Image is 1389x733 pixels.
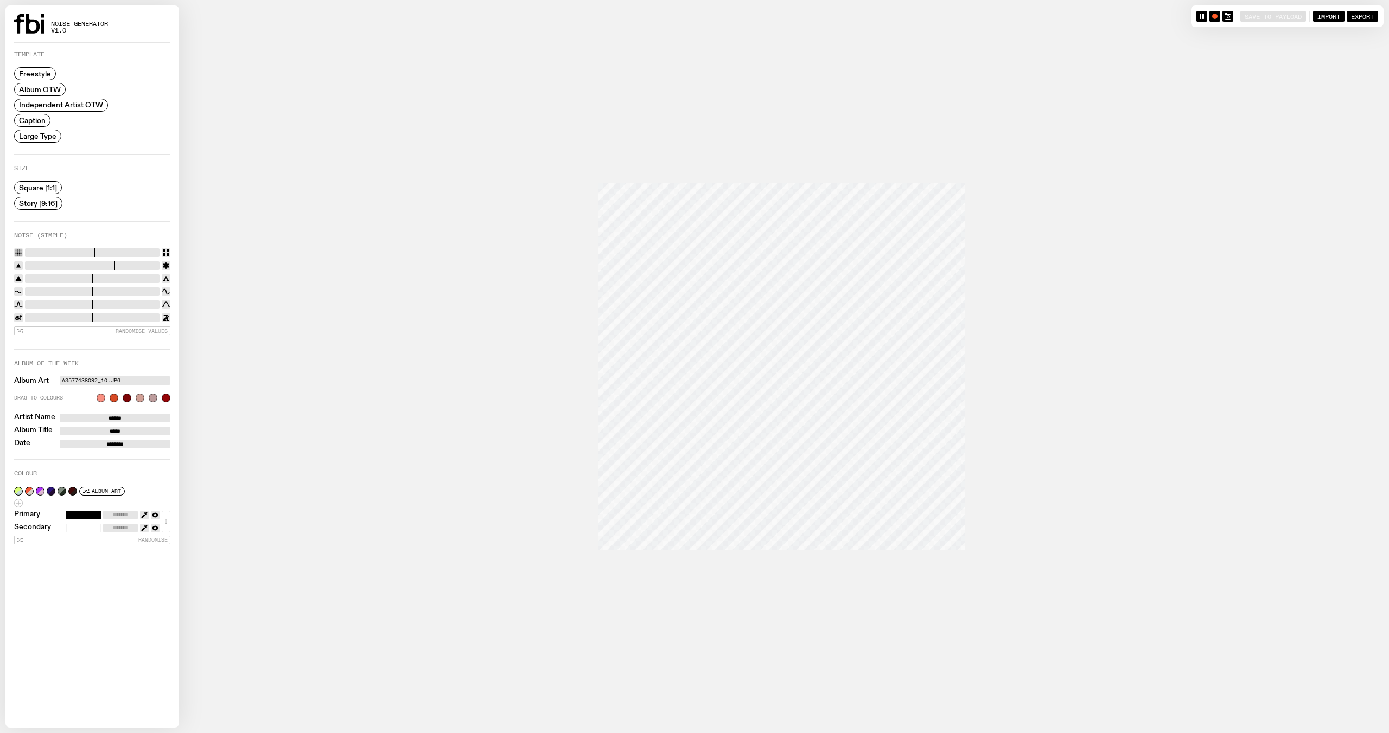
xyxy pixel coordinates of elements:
span: Export [1351,12,1374,20]
span: Independent Artist OTW [19,101,103,109]
button: Export [1347,11,1378,22]
span: v1.0 [51,28,108,34]
button: Save to Payload [1240,11,1306,22]
label: Template [14,52,44,57]
span: Freestyle [19,70,51,78]
label: Noise (Simple) [14,233,67,239]
button: ↕ [162,511,170,532]
button: Album Art [79,487,125,496]
span: Randomise Values [116,328,168,334]
span: Save to Payload [1245,12,1302,20]
label: Secondary [14,524,51,532]
span: Import [1317,12,1340,20]
label: Colour [14,471,37,477]
label: Date [14,440,30,448]
label: Primary [14,511,40,519]
button: Randomise Values [14,326,170,335]
span: Noise Generator [51,21,108,27]
label: Artist Name [14,414,55,422]
span: Randomise [138,537,168,543]
button: Randomise [14,536,170,544]
span: Album OTW [19,85,61,93]
span: Caption [19,117,46,125]
label: Album Title [14,427,53,435]
button: Import [1313,11,1345,22]
label: a3577438092_10.jpg [62,376,168,385]
span: Album Art [92,488,121,494]
label: Album of the Week [14,361,79,366]
label: Size [14,165,29,171]
span: Drag to colours [14,395,92,401]
span: Story [9:16] [19,199,58,207]
span: Square [1:1] [19,184,57,192]
span: Large Type [19,132,56,140]
label: Album Art [14,377,49,384]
